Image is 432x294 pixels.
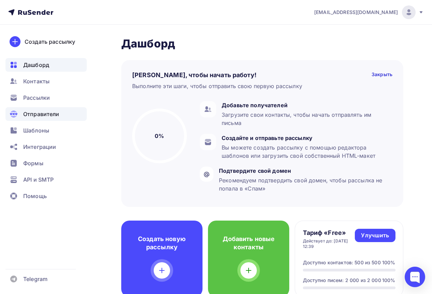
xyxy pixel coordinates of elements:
h5: 0% [155,132,164,140]
a: Дашборд [5,58,87,72]
a: Улучшить [355,229,395,242]
div: Действует до: [DATE] 12:39 [303,238,355,249]
a: Шаблоны [5,124,87,137]
div: Рекомендуем подтвердить свой домен, чтобы рассылка не попала в «Спам» [219,176,389,193]
span: Формы [23,159,43,167]
span: [EMAIL_ADDRESS][DOMAIN_NAME] [314,9,398,16]
h4: [PERSON_NAME], чтобы начать работу! [132,71,256,79]
div: Выполните эти шаги, чтобы отправить свою первую рассылку [132,82,302,90]
h2: Дашборд [121,37,403,51]
a: Рассылки [5,91,87,104]
div: Создать рассылку [25,38,75,46]
a: [EMAIL_ADDRESS][DOMAIN_NAME] [314,5,424,19]
div: 100% [382,259,395,266]
div: Закрыть [372,71,392,79]
a: Отправители [5,107,87,121]
span: API и SMTP [23,176,54,184]
span: Отправители [23,110,59,118]
div: Загрузите свои контакты, чтобы начать отправлять им письма [222,111,389,127]
div: Доступно писем: 2 000 из 2 000 [303,277,381,284]
span: Дашборд [23,61,49,69]
a: Контакты [5,74,87,88]
span: Рассылки [23,94,50,102]
a: Формы [5,156,87,170]
div: Создайте и отправьте рассылку [222,134,389,142]
h4: Создать новую рассылку [132,235,192,251]
span: Помощь [23,192,47,200]
div: Добавьте получателей [222,101,389,109]
div: Вы можете создать рассылку с помощью редактора шаблонов или загрузить свой собственный HTML-макет [222,143,389,160]
span: Telegram [23,275,47,283]
span: Интеграции [23,143,56,151]
div: Доступно контактов: 500 из 500 [303,259,381,266]
h4: Добавить новые контакты [219,235,278,251]
h4: Тариф «Free» [303,229,355,237]
div: Подтвердите свой домен [219,167,389,175]
span: Шаблоны [23,126,49,135]
div: 100% [382,277,395,284]
span: Контакты [23,77,50,85]
div: Улучшить [361,232,389,239]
